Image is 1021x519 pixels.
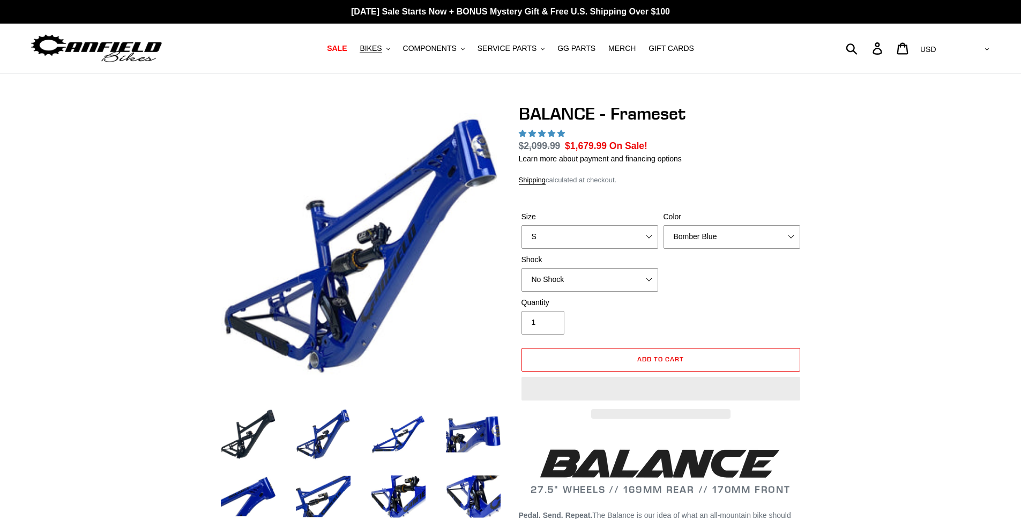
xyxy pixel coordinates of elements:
[472,41,550,56] button: SERVICE PARTS
[327,44,347,53] span: SALE
[565,140,607,151] span: $1,679.99
[637,355,684,363] span: Add to cart
[322,41,352,56] a: SALE
[521,254,658,265] label: Shock
[521,211,658,223] label: Size
[360,44,382,53] span: BIKES
[519,140,561,151] s: $2,099.99
[519,176,546,185] a: Shipping
[444,405,503,464] img: Load image into Gallery viewer, BALANCE - Frameset
[519,446,803,495] h2: 27.5" WHEELS // 169MM REAR // 170MM FRONT
[519,175,803,186] div: calculated at checkout.
[852,36,879,60] input: Search
[219,405,278,464] img: Load image into Gallery viewer, BALANCE - Frameset
[521,348,800,372] button: Add to cart
[519,129,567,138] span: 5.00 stars
[221,106,501,385] img: BALANCE - Frameset
[519,154,682,163] a: Learn more about payment and financing options
[29,32,163,65] img: Canfield Bikes
[521,297,658,308] label: Quantity
[478,44,536,53] span: SERVICE PARTS
[603,41,641,56] a: MERCH
[369,405,428,464] img: Load image into Gallery viewer, BALANCE - Frameset
[403,44,457,53] span: COMPONENTS
[519,103,803,124] h1: BALANCE - Frameset
[664,211,800,223] label: Color
[608,44,636,53] span: MERCH
[354,41,395,56] button: BIKES
[609,139,647,153] span: On Sale!
[557,44,595,53] span: GG PARTS
[649,44,694,53] span: GIFT CARDS
[398,41,470,56] button: COMPONENTS
[552,41,601,56] a: GG PARTS
[643,41,699,56] a: GIFT CARDS
[294,405,353,464] img: Load image into Gallery viewer, BALANCE - Frameset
